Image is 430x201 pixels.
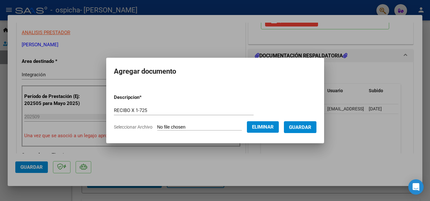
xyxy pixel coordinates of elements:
span: Eliminar [252,124,274,130]
div: Open Intercom Messenger [408,179,424,195]
span: Seleccionar Archivo [114,124,152,130]
h2: Agregar documento [114,65,316,78]
p: Descripcion [114,94,175,101]
button: Eliminar [247,121,279,133]
span: Guardar [289,124,311,130]
button: Guardar [284,121,316,133]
